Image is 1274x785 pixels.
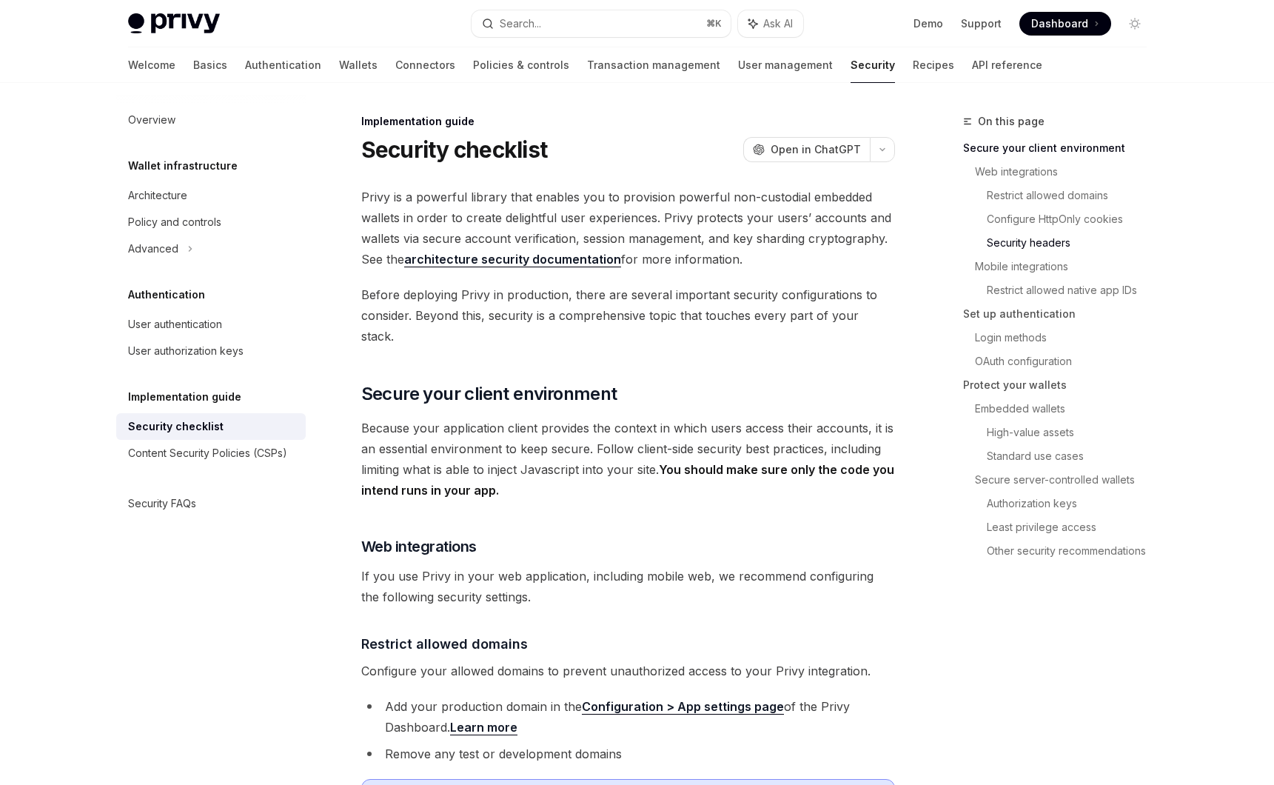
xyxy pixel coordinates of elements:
a: Web integrations [975,160,1159,184]
a: Transaction management [587,47,720,83]
a: Protect your wallets [963,373,1159,397]
a: Security [851,47,895,83]
a: Security checklist [116,413,306,440]
a: Dashboard [1019,12,1111,36]
a: Secure your client environment [963,136,1159,160]
div: User authorization keys [128,342,244,360]
span: Open in ChatGPT [771,142,861,157]
a: Restrict allowed native app IDs [987,278,1159,302]
button: Open in ChatGPT [743,137,870,162]
h5: Authentication [128,286,205,304]
span: Before deploying Privy in production, there are several important security configurations to cons... [361,284,895,347]
h5: Implementation guide [128,388,241,406]
div: Overview [128,111,175,129]
div: Security FAQs [128,495,196,512]
span: Dashboard [1031,16,1088,31]
li: Remove any test or development domains [361,744,895,764]
a: Demo [913,16,943,31]
a: Authentication [245,47,321,83]
a: Architecture [116,182,306,209]
a: Configuration > App settings page [582,699,784,715]
a: Restrict allowed domains [987,184,1159,207]
a: Embedded wallets [975,397,1159,421]
a: Set up authentication [963,302,1159,326]
a: Secure server-controlled wallets [975,468,1159,492]
a: Security headers [987,231,1159,255]
a: Security FAQs [116,490,306,517]
div: Architecture [128,187,187,204]
span: If you use Privy in your web application, including mobile web, we recommend configuring the foll... [361,566,895,607]
a: High-value assets [987,421,1159,444]
a: Mobile integrations [975,255,1159,278]
a: Recipes [913,47,954,83]
a: Content Security Policies (CSPs) [116,440,306,467]
div: Policy and controls [128,213,221,231]
a: User authorization keys [116,338,306,364]
a: Welcome [128,47,175,83]
a: architecture security documentation [404,252,621,267]
a: Connectors [395,47,455,83]
a: Wallets [339,47,378,83]
span: Ask AI [763,16,793,31]
span: Restrict allowed domains [361,634,528,654]
a: Policies & controls [473,47,569,83]
span: Privy is a powerful library that enables you to provision powerful non-custodial embedded wallets... [361,187,895,270]
a: Basics [193,47,227,83]
span: On this page [978,113,1045,130]
div: User authentication [128,315,222,333]
div: Content Security Policies (CSPs) [128,444,287,462]
div: Search... [500,15,541,33]
a: Login methods [975,326,1159,350]
a: Standard use cases [987,444,1159,468]
a: Support [961,16,1002,31]
a: Authorization keys [987,492,1159,515]
a: Configure HttpOnly cookies [987,207,1159,231]
img: light logo [128,13,220,34]
button: Ask AI [738,10,803,37]
button: Search...⌘K [472,10,731,37]
a: User management [738,47,833,83]
a: User authentication [116,311,306,338]
div: Security checklist [128,418,224,435]
span: Secure your client environment [361,382,617,406]
a: Learn more [450,720,517,735]
span: Web integrations [361,536,477,557]
span: Configure your allowed domains to prevent unauthorized access to your Privy integration. [361,661,895,681]
span: ⌘ K [706,18,722,30]
a: Least privilege access [987,515,1159,539]
a: Other security recommendations [987,539,1159,563]
a: Overview [116,107,306,133]
button: Toggle dark mode [1123,12,1147,36]
h1: Security checklist [361,136,548,163]
a: OAuth configuration [975,350,1159,373]
a: API reference [972,47,1042,83]
div: Implementation guide [361,114,895,129]
a: Policy and controls [116,209,306,235]
div: Advanced [128,240,178,258]
h5: Wallet infrastructure [128,157,238,175]
li: Add your production domain in the of the Privy Dashboard. [361,696,895,738]
span: Because your application client provides the context in which users access their accounts, it is ... [361,418,895,501]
